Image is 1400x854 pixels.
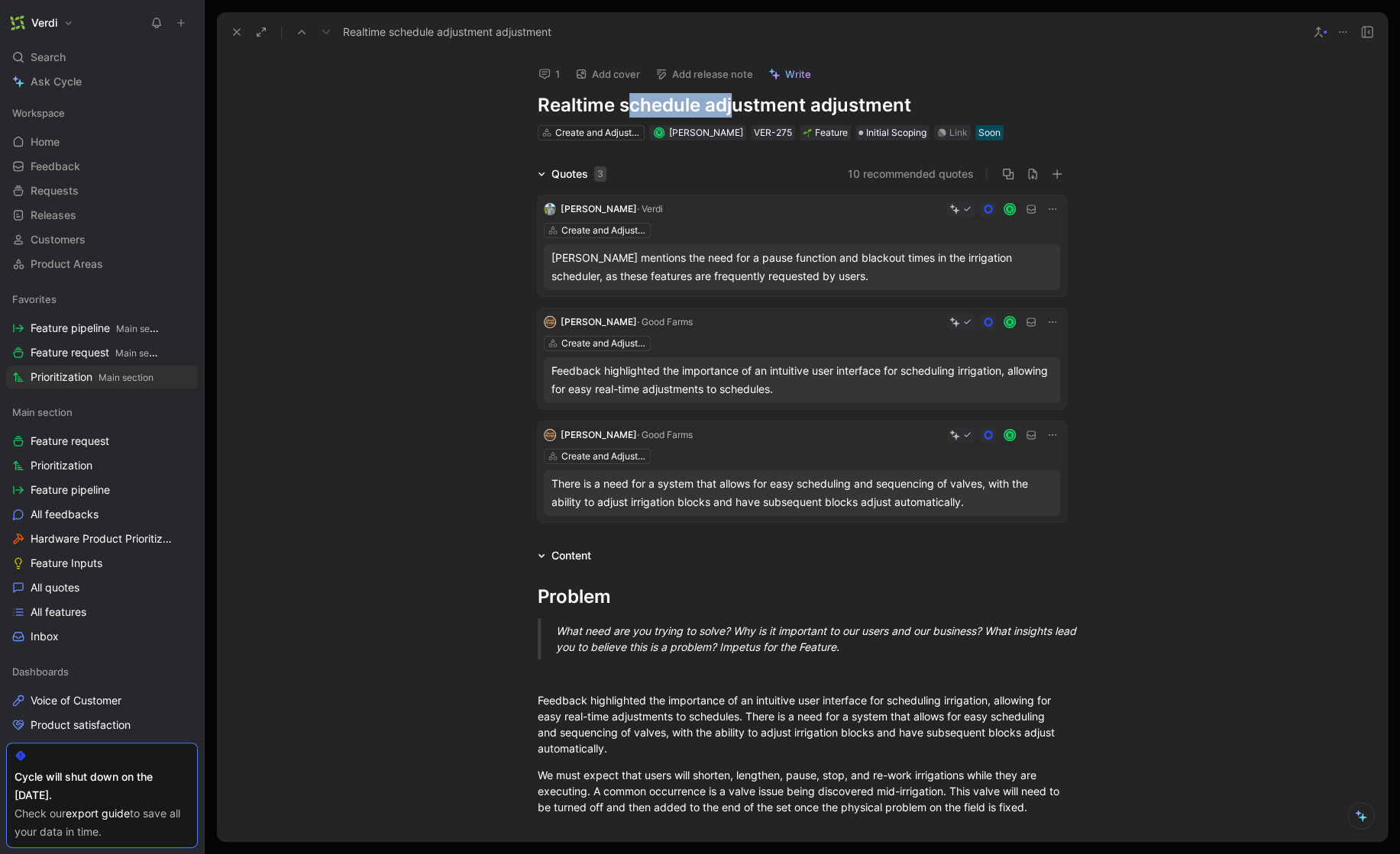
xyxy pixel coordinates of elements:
[31,48,66,66] span: Search
[6,454,198,477] a: Prioritization
[978,125,1001,140] div: Soon
[637,429,693,440] span: · Good Farms
[6,155,198,178] a: Feedback
[6,576,198,599] a: All quotes
[31,369,154,385] span: Prioritization
[555,125,641,140] div: Create and Adjust Irrigation Schedules
[568,63,647,85] button: Add cover
[561,316,637,327] span: [PERSON_NAME]
[6,253,198,276] a: Product Areas
[6,527,198,550] a: Hardware Product Prioritization
[6,179,198,202] a: Requests
[10,15,25,31] img: Verdi
[6,366,198,388] a: PrioritizationMain section
[6,228,198,251] a: Customers
[551,249,1052,285] div: [PERSON_NAME] mentions the need for a pause function and blackout times in the irrigation schedul...
[6,601,198,624] a: All features
[6,204,198,227] a: Releases
[866,125,926,140] span: Initial Scoping
[31,256,103,272] span: Product Areas
[31,232,86,247] span: Customers
[6,430,198,453] a: Feature request
[31,604,86,620] span: All features
[855,125,930,140] div: Initial Scoping
[31,321,160,337] span: Feature pipeline
[31,693,121,708] span: Voice of Customer
[6,317,198,340] a: Feature pipelineMain section
[6,479,198,501] a: Feature pipeline
[31,16,57,30] h1: Verdi
[538,692,1066,756] div: Feedback highlighted the importance of an intuitive user interface for scheduling irrigation, all...
[544,203,556,215] img: 7698295632037_6cdd44db890d7603b56c_192.jpg
[761,63,818,85] button: Write
[6,689,198,712] a: Voice of Customer
[31,183,79,198] span: Requests
[31,458,92,473] span: Prioritization
[785,67,811,81] span: Write
[12,664,69,679] span: Dashboards
[31,433,109,449] span: Feature request
[6,341,198,364] a: Feature requestMain section
[1005,317,1015,327] div: R
[31,717,131,733] span: Product satisfaction
[12,105,65,121] span: Workspace
[6,70,198,93] a: Ask Cycle
[12,292,57,307] span: Favorites
[532,165,613,183] div: Quotes3
[15,768,189,804] div: Cycle will shut down on the [DATE].
[594,166,606,182] div: 3
[6,714,198,736] a: Product satisfaction
[31,159,80,174] span: Feedback
[637,316,693,327] span: · Good Farms
[532,546,597,565] div: Content
[116,323,171,334] span: Main section
[31,208,76,223] span: Releases
[561,449,647,464] div: Create and Adjust Irrigation Schedules
[561,429,637,440] span: [PERSON_NAME]
[6,288,198,311] div: Favorites
[1005,204,1015,214] div: R
[669,127,743,138] span: [PERSON_NAME]
[6,503,198,526] a: All feedbacks
[31,531,177,546] span: Hardware Product Prioritization
[6,46,198,69] div: Search
[6,131,198,153] a: Home
[538,583,1066,611] div: Problem
[6,102,198,124] div: Workspace
[544,429,556,441] img: logo
[343,23,551,41] span: Realtime schedule adjustment adjustment
[800,125,851,140] div: 🌱Feature
[551,546,591,565] div: Content
[1005,430,1015,440] div: R
[31,482,110,498] span: Feature pipeline
[561,203,637,214] span: [PERSON_NAME]
[538,93,1066,118] h1: Realtime schedule adjustment adjustment
[803,128,812,137] img: 🌱
[31,556,102,571] span: Feature Inputs
[6,625,198,648] a: Inbox
[66,807,130,820] a: export guide
[637,203,663,214] span: · Verdi
[655,128,663,137] div: R
[561,223,647,238] div: Create and Adjust Irrigation Schedules
[551,475,1052,511] div: There is a need for a system that allows for easy scheduling and sequencing of valves, with the a...
[551,362,1052,398] div: Feedback highlighted the importance of an intuitive user interface for scheduling irrigation, all...
[6,401,198,648] div: Main sectionFeature requestPrioritizationFeature pipelineAll feedbacksHardware Product Prioritiza...
[848,165,974,183] button: 10 recommended quotes
[532,63,567,85] button: 1
[12,404,73,420] span: Main section
[31,507,99,522] span: All feedbacks
[551,165,606,183] div: Quotes
[6,660,198,810] div: DashboardsVoice of CustomerProduct satisfactionTrendsFeature viewCustomer view
[803,125,848,140] div: Feature
[556,623,1085,655] div: What need are you trying to solve? Why is it important to our users and our business? What insigh...
[31,580,79,595] span: All quotes
[6,738,198,761] a: Trends
[648,63,760,85] button: Add release note
[31,134,60,150] span: Home
[6,12,77,34] button: VerdiVerdi
[561,336,647,351] div: Create and Adjust Irrigation Schedules
[31,629,59,644] span: Inbox
[6,552,198,575] a: Feature Inputs
[6,401,198,424] div: Main section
